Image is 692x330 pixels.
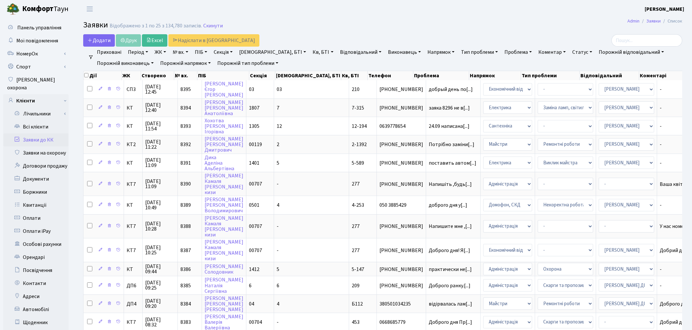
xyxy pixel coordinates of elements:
a: Панель управління [3,21,69,34]
span: Заявки [83,19,108,31]
a: Напрямок [425,47,457,58]
th: Дії [84,71,122,80]
span: Напишите мне ,[...] [429,223,472,230]
span: 00707 [249,223,262,230]
span: КТ [127,267,140,272]
th: Кв, БТІ [341,71,367,80]
span: [PHONE_NUMBER] [379,87,423,92]
a: Коментар [536,47,568,58]
span: КТ7 [127,248,140,253]
span: 8391 [180,159,191,167]
span: 1807 [249,104,259,112]
a: [PERSON_NAME][PERSON_NAME]Володимирович [205,196,243,214]
span: КТ [127,160,140,166]
a: Квитанції [3,199,69,212]
a: № вх. [170,47,191,58]
span: КТ7 [127,320,140,325]
a: [PERSON_NAME][PERSON_NAME][PERSON_NAME] [205,295,243,313]
span: 277 [352,223,360,230]
a: Admin [627,18,639,24]
span: [PHONE_NUMBER] [379,224,423,229]
th: Напрямок [469,71,521,80]
span: 8389 [180,202,191,209]
a: Заявки до КК [3,133,69,146]
a: ПІБ [192,47,210,58]
span: 0639778654 [379,124,423,129]
a: Тип проблеми [458,47,500,58]
a: Проблема [502,47,534,58]
span: [DATE] 11:09 [145,157,175,168]
img: logo.png [7,3,20,16]
a: Скинути [203,23,223,29]
a: Період [125,47,151,58]
span: Б112 [352,300,363,307]
a: [PERSON_NAME] [645,5,684,13]
a: [PERSON_NAME]Камаля[PERSON_NAME]кизи [205,215,243,238]
a: Порожній напрямок [158,58,213,69]
a: Заявки [646,18,661,24]
a: Боржники [3,186,69,199]
span: [DATE] 11:22 [145,139,175,150]
span: Доброго дня Пр[...] [429,319,472,326]
a: Орендарі [3,251,69,264]
span: 8392 [180,141,191,148]
span: 7 [277,104,279,112]
span: 00704 [249,319,262,326]
nav: breadcrumb [618,14,692,28]
a: [PERSON_NAME]НаталіяСергіївна [205,277,243,295]
span: 453 [352,319,360,326]
span: [DATE] 12:45 [145,84,175,95]
div: Відображено з 1 по 25 з 134,780 записів. [110,23,202,29]
a: Щоденник [3,316,69,329]
span: 209 [352,282,360,289]
b: Комфорт [22,4,54,14]
span: 8388 [180,223,191,230]
a: [PERSON_NAME]Камаля[PERSON_NAME]кизи [205,238,243,262]
span: 00707 [249,181,262,188]
span: 8393 [180,123,191,130]
a: Посвідчення [3,264,69,277]
span: ДП4 [127,301,140,307]
span: 0668685779 [379,320,423,325]
a: [PERSON_NAME]Солодовник [205,263,243,276]
span: Напишіть ,будь[...] [429,181,472,188]
a: Приховані [94,47,124,58]
span: 0501 [249,202,259,209]
span: [DATE] 10:49 [145,200,175,210]
span: 8383 [180,319,191,326]
a: Клієнти [3,94,69,107]
a: Статус [570,47,595,58]
span: [PHONE_NUMBER] [379,182,423,187]
a: Лічильники [8,107,69,120]
a: Оплати [3,212,69,225]
span: Таун [22,4,69,15]
span: [DATE] 10:25 [145,245,175,255]
span: КТ [127,105,140,111]
span: 1305 [249,123,259,130]
span: 00119 [249,141,262,148]
span: 2 [277,141,279,148]
span: 277 [352,181,360,188]
span: поставить автом[...] [429,159,476,167]
span: 8385 [180,282,191,289]
span: 050 3885429 [379,202,423,208]
span: КТ7 [127,182,140,187]
a: [DEMOGRAPHIC_DATA], БТІ [237,47,309,58]
th: Створено [141,71,175,80]
span: 4 [277,202,279,209]
span: Мої повідомлення [16,37,58,44]
span: [PHONE_NUMBER] [379,160,423,166]
a: Excel [142,34,167,47]
span: 12-194 [352,123,367,130]
span: КТ7 [127,224,140,229]
a: Спорт [3,60,69,73]
span: 12 [277,123,282,130]
span: 4 [277,300,279,307]
a: Кв, БТІ [310,47,336,58]
span: практически не[...] [429,266,472,273]
th: Телефон [368,71,413,80]
span: 03 [277,86,282,93]
a: Порожній відповідальний [596,47,667,58]
span: [PHONE_NUMBER] [379,142,423,147]
span: 6 [249,282,252,289]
